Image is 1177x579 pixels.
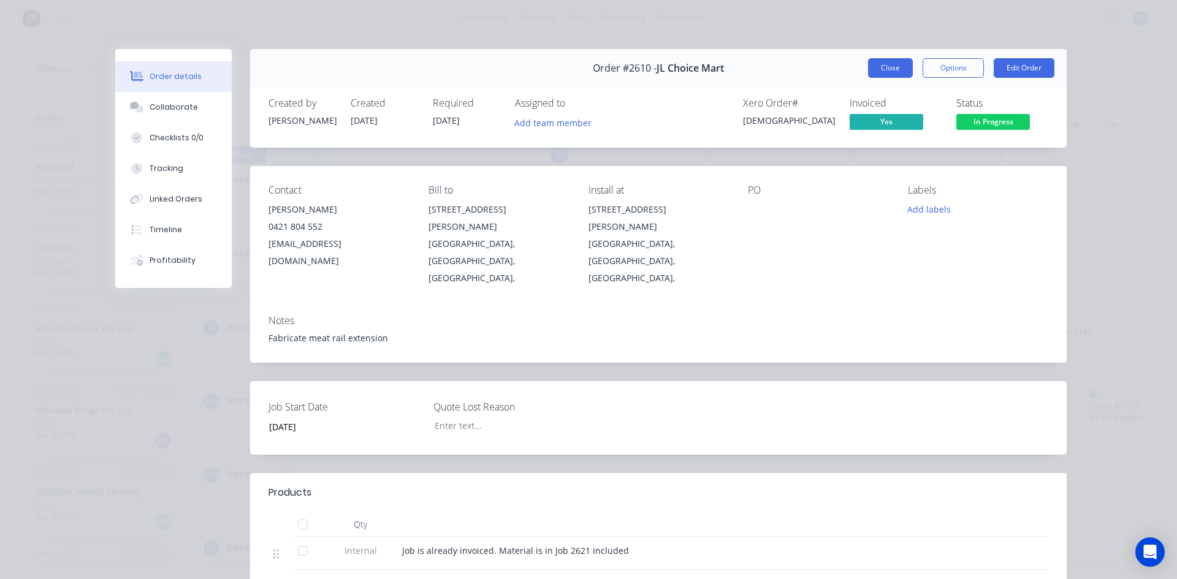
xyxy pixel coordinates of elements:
[588,201,729,235] div: [STREET_ADDRESS][PERSON_NAME]
[115,61,232,92] button: Order details
[150,224,182,235] div: Timeline
[588,184,729,196] div: Install at
[908,184,1048,196] div: Labels
[269,114,336,127] div: [PERSON_NAME]
[429,201,569,235] div: [STREET_ADDRESS][PERSON_NAME]
[150,255,196,266] div: Profitability
[429,201,569,287] div: [STREET_ADDRESS][PERSON_NAME][GEOGRAPHIC_DATA], [GEOGRAPHIC_DATA], [GEOGRAPHIC_DATA],
[324,512,397,537] div: Qty
[956,114,1030,129] span: In Progress
[269,331,1048,344] div: Fabricate meat rail extension
[269,218,409,235] div: 0421 804 552
[748,184,888,196] div: PO
[150,102,198,113] div: Collaborate
[402,545,629,556] span: Job is already invoiced. Material is in Job 2621 included
[351,115,378,126] span: [DATE]
[850,114,923,129] span: Yes
[150,71,202,82] div: Order details
[115,92,232,123] button: Collaborate
[351,97,418,109] div: Created
[515,97,638,109] div: Assigned to
[1135,537,1165,567] div: Open Intercom Messenger
[261,417,413,436] input: Enter date
[850,97,942,109] div: Invoiced
[956,97,1048,109] div: Status
[150,163,183,174] div: Tracking
[429,184,569,196] div: Bill to
[269,184,409,196] div: Contact
[743,114,835,127] div: [DEMOGRAPHIC_DATA]
[994,58,1054,78] button: Edit Order
[269,235,409,270] div: [EMAIL_ADDRESS][DOMAIN_NAME]
[657,62,724,74] span: JL Choice Mart
[508,114,598,131] button: Add team member
[868,58,913,78] button: Close
[593,62,657,74] span: Order #2610 -
[515,114,598,131] button: Add team member
[923,58,984,78] button: Options
[433,97,500,109] div: Required
[269,201,409,218] div: [PERSON_NAME]
[329,544,392,557] span: Internal
[429,235,569,287] div: [GEOGRAPHIC_DATA], [GEOGRAPHIC_DATA], [GEOGRAPHIC_DATA],
[269,399,422,414] label: Job Start Date
[956,114,1030,132] button: In Progress
[269,315,1048,327] div: Notes
[588,201,729,287] div: [STREET_ADDRESS][PERSON_NAME][GEOGRAPHIC_DATA], [GEOGRAPHIC_DATA], [GEOGRAPHIC_DATA],
[588,235,729,287] div: [GEOGRAPHIC_DATA], [GEOGRAPHIC_DATA], [GEOGRAPHIC_DATA],
[115,245,232,276] button: Profitability
[115,123,232,153] button: Checklists 0/0
[433,399,587,414] label: Quote Lost Reason
[115,184,232,214] button: Linked Orders
[743,97,835,109] div: Xero Order #
[115,153,232,184] button: Tracking
[269,485,311,500] div: Products
[269,97,336,109] div: Created by
[269,201,409,270] div: [PERSON_NAME]0421 804 552[EMAIL_ADDRESS][DOMAIN_NAME]
[150,132,204,143] div: Checklists 0/0
[115,214,232,245] button: Timeline
[433,115,460,126] span: [DATE]
[901,201,958,218] button: Add labels
[150,194,202,205] div: Linked Orders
